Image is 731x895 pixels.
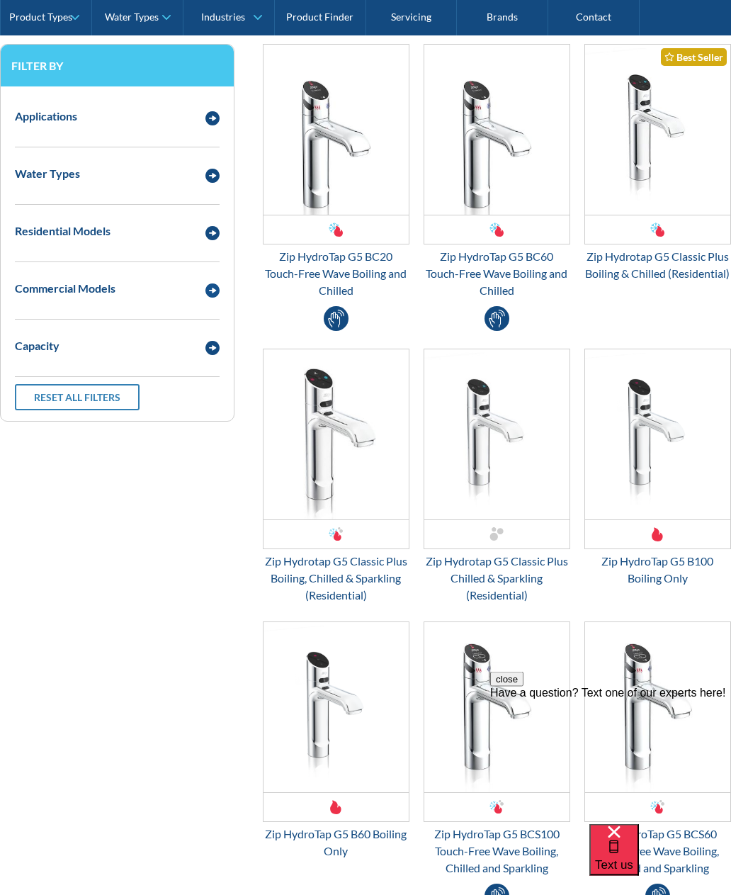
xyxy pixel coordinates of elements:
div: Industries [201,11,245,23]
img: Zip HydroTap G5 BC20 Touch-Free Wave Boiling and Chilled [263,45,409,215]
a: Zip Hydrotap G5 Classic Plus Boiling, Chilled & Sparkling (Residential)Zip Hydrotap G5 Classic Pl... [263,349,409,604]
div: Residential Models [15,223,110,240]
div: Zip HydroTap G5 BC20 Touch-Free Wave Boiling and Chilled [263,249,409,300]
a: Zip HydroTap G5 BC20 Touch-Free Wave Boiling and ChilledZip HydroTap G5 BC20 Touch-Free Wave Boil... [263,45,409,300]
img: Zip HydroTap G5 B100 Boiling Only [585,350,730,520]
a: Zip Hydrotap G5 Classic Plus Chilled & Sparkling (Residential)Zip Hydrotap G5 Classic Plus Chille... [424,349,570,604]
h3: Filter by [11,60,223,73]
div: Zip Hydrotap G5 Classic Plus Chilled & Sparkling (Residential) [424,553,570,604]
iframe: podium webchat widget bubble [589,824,731,895]
div: Best Seller [661,49,727,67]
div: Applications [15,108,77,125]
div: Capacity [15,338,59,355]
a: Zip HydroTap G5 B100 Boiling OnlyZip HydroTap G5 B100 Boiling Only [584,349,731,587]
img: Zip Hydrotap G5 Classic Plus Boiling, Chilled & Sparkling (Residential) [263,350,409,520]
img: Zip HydroTap G5 BCS60 Touch-Free Wave Boiling, Chilled and Sparkling [585,623,730,793]
div: Zip HydroTap G5 BCS60 Touch-Free Wave Boiling, Chilled and Sparkling [584,826,731,877]
div: Zip Hydrotap G5 Classic Plus Boiling, Chilled & Sparkling (Residential) [263,553,409,604]
a: Zip Hydrotap G5 Classic Plus Boiling & Chilled (Residential)Best SellerZip Hydrotap G5 Classic Pl... [584,45,731,283]
div: Commercial Models [15,281,115,298]
img: Zip HydroTap G5 B60 Boiling Only [263,623,409,793]
div: Product Types [9,11,72,23]
img: Zip HydroTap G5 BC60 Touch-Free Wave Boiling and Chilled [424,45,569,215]
div: Zip HydroTap G5 B60 Boiling Only [263,826,409,860]
img: Zip HydroTap G5 BCS100 Touch-Free Wave Boiling, Chilled and Sparkling [424,623,569,793]
a: Zip HydroTap G5 BC60 Touch-Free Wave Boiling and ChilledZip HydroTap G5 BC60 Touch-Free Wave Boil... [424,45,570,300]
div: Water Types [105,11,159,23]
div: Zip HydroTap G5 BC60 Touch-Free Wave Boiling and Chilled [424,249,570,300]
iframe: podium webchat widget prompt [490,672,731,842]
div: Zip HydroTap G5 B100 Boiling Only [584,553,731,587]
a: Zip HydroTap G5 BCS100 Touch-Free Wave Boiling, Chilled and SparklingZip HydroTap G5 BCS100 Touch... [424,622,570,877]
div: Zip HydroTap G5 BCS100 Touch-Free Wave Boiling, Chilled and Sparkling [424,826,570,877]
a: Zip HydroTap G5 BCS60 Touch-Free Wave Boiling, Chilled and SparklingZip HydroTap G5 BCS60 Touch-F... [584,622,731,877]
img: Zip Hydrotap G5 Classic Plus Boiling & Chilled (Residential) [585,45,730,215]
a: Reset all filters [15,385,140,411]
div: Water Types [15,166,80,183]
a: Zip HydroTap G5 B60 Boiling Only Zip HydroTap G5 B60 Boiling Only [263,622,409,860]
div: Zip Hydrotap G5 Classic Plus Boiling & Chilled (Residential) [584,249,731,283]
img: Zip Hydrotap G5 Classic Plus Chilled & Sparkling (Residential) [424,350,569,520]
